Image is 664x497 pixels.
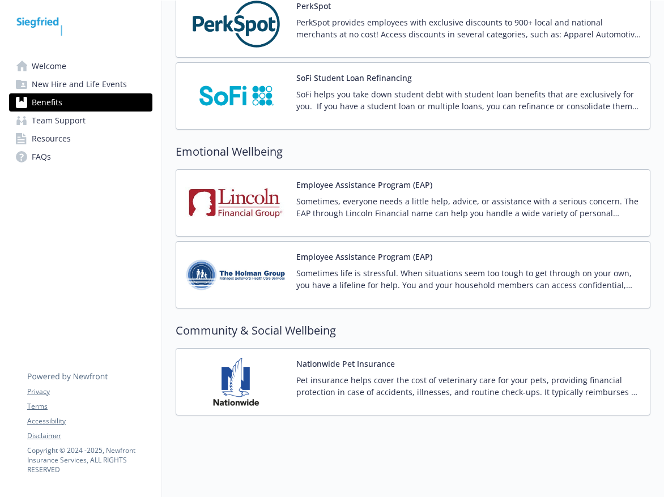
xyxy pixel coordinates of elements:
a: Welcome [9,57,152,75]
p: SoFi helps you take down student debt with student loan benefits that are exclusively for you. If... [296,88,641,112]
img: SoFi carrier logo [185,72,287,120]
a: Disclaimer [27,431,152,441]
span: Benefits [32,93,62,112]
h2: Community & Social Wellbeing [176,322,650,339]
a: Team Support [9,112,152,130]
p: Copyright © 2024 - 2025 , Newfront Insurance Services, ALL RIGHTS RESERVED [27,445,152,474]
button: Nationwide Pet Insurance [296,358,395,370]
a: Resources [9,130,152,148]
a: Accessibility [27,416,152,426]
button: SoFi Student Loan Refinancing [296,72,412,84]
a: Privacy [27,387,152,397]
p: Sometimes, everyone needs a little help, advice, or assistance with a serious concern. The EAP th... [296,195,641,219]
p: Sometimes life is stressful. When situations seem too tough to get through on your own, you have ... [296,267,641,291]
span: Welcome [32,57,66,75]
button: Employee Assistance Program (EAP) [296,251,432,263]
a: Benefits [9,93,152,112]
span: FAQs [32,148,51,166]
span: New Hire and Life Events [32,75,127,93]
img: Holman Group carrier logo [185,251,287,299]
h2: Emotional Wellbeing [176,143,650,160]
button: Employee Assistance Program (EAP) [296,179,432,191]
a: FAQs [9,148,152,166]
img: Lincoln Financial Group carrier logo [185,179,287,227]
span: Team Support [32,112,86,130]
a: New Hire and Life Events [9,75,152,93]
img: Nationwide Pet Insurance carrier logo [185,358,287,406]
a: Terms [27,401,152,412]
span: Resources [32,130,71,148]
p: Pet insurance helps cover the cost of veterinary care for your pets, providing financial protecti... [296,374,641,398]
p: PerkSpot provides employees with exclusive discounts to 900+ local and national merchants at no c... [296,16,641,40]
